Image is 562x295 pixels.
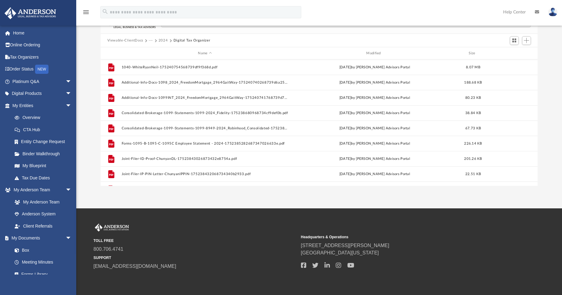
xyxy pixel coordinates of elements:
button: Additional-Info-Docs-1098_2024_FreedomMortgage_2964GaitWay-175240740268739d6a25a42.pdf [121,81,288,85]
div: [DATE] by [PERSON_NAME] Advisors Portal [291,171,458,177]
button: Digital Tax Organizer [174,38,210,43]
a: CTA Hub [9,124,81,136]
i: search [102,8,109,15]
a: Tax Organizers [4,51,81,63]
a: menu [82,12,90,16]
a: Order StatusNEW [4,63,81,76]
a: Entity Change Request [9,136,81,148]
small: SUPPORT [94,255,297,261]
span: 8.07 MB [466,66,480,69]
small: Headquarters & Operations [301,234,504,240]
a: Anderson System [9,208,78,220]
span: 38.84 KB [465,111,481,115]
button: 1040-WhiteRyanNeil-175240754568739df9f368d.pdf [121,65,288,69]
a: My Anderson Team [9,196,75,208]
a: [GEOGRAPHIC_DATA][US_STATE] [301,250,379,255]
a: Platinum Q&Aarrow_drop_down [4,75,81,88]
span: 80.23 KB [465,96,481,99]
span: 201.26 KB [464,157,482,160]
button: 2024 [159,38,168,43]
button: Joint-Filer-IP-PIN-Letter-ChunyanIPPIN-175238432068734340b2933.pdf [121,172,288,176]
a: Meeting Minutes [9,256,78,268]
span: 188.68 KB [464,81,482,84]
button: Consolidated-Brokerage-1099-Statements-1099-8949-2024_Robinhood_Consolidated-175238681968734d0392... [121,126,288,130]
a: Client Referrals [9,220,78,232]
span: arrow_drop_down [66,99,78,112]
div: [DATE] by [PERSON_NAME] Advisors Portal [291,80,458,85]
a: Tax Due Dates [9,172,81,184]
div: [DATE] by [PERSON_NAME] Advisors Portal [291,126,458,131]
button: Viewable-ClientDocs [107,38,143,43]
div: [DATE] by [PERSON_NAME] Advisors Portal [291,95,458,101]
img: Anderson Advisors Platinum Portal [3,7,58,19]
a: Box [9,244,75,256]
button: Add [522,36,531,45]
span: arrow_drop_down [66,232,78,245]
a: [STREET_ADDRESS][PERSON_NAME] [301,243,389,248]
button: ··· [149,38,153,43]
span: arrow_drop_down [66,75,78,88]
a: Digital Productsarrow_drop_down [4,88,81,100]
a: My Entitiesarrow_drop_down [4,99,81,112]
span: arrow_drop_down [66,88,78,100]
a: Forms Library [9,268,75,280]
button: Joint-Filer-ID-Proof-ChunyanDL-17523843026873432e8754a.pdf [121,157,288,161]
a: 800.706.4741 [94,246,123,252]
div: id [103,51,118,56]
img: Anderson Advisors Platinum Portal [94,224,130,232]
div: [DATE] by [PERSON_NAME] Advisors Portal [291,141,458,146]
div: Modified [291,51,458,56]
button: Switch to Grid View [510,36,519,45]
span: 226.14 KB [464,142,482,145]
a: [EMAIL_ADDRESS][DOMAIN_NAME] [94,264,176,269]
button: Forms-1095-B-1095-C-1095C Employee Statement - 2024-1752385282687347026633e.pdf [121,142,288,146]
div: Name [121,51,288,56]
button: Additional-Info-Docs-1099INT_2024_FreedomMortgage_2964GaitWay-175240741768739d793a603.pdf [121,96,288,100]
a: Binder Walkthrough [9,148,81,160]
a: Online Ordering [4,39,81,51]
a: My Anderson Teamarrow_drop_down [4,184,78,196]
a: My Documentsarrow_drop_down [4,232,78,244]
div: [DATE] by [PERSON_NAME] Advisors Portal [291,156,458,162]
div: NEW [35,65,48,74]
small: TOLL FREE [94,238,297,243]
a: Home [4,27,81,39]
button: Consolidated-Brokerage-1099-Statements-1099-2024_Fidelity-175238680968734cf9def0b.pdf [121,111,288,115]
a: My Blueprint [9,160,78,172]
a: Overview [9,112,81,124]
div: id [488,51,531,56]
div: grid [101,59,538,186]
div: [DATE] by [PERSON_NAME] Advisors Portal [291,110,458,116]
div: [DATE] by [PERSON_NAME] Advisors Portal [291,65,458,70]
span: 22.51 KB [465,172,481,176]
div: Size [461,51,485,56]
span: arrow_drop_down [66,184,78,196]
span: 67.73 KB [465,127,481,130]
img: User Pic [548,8,557,16]
i: menu [82,9,90,16]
